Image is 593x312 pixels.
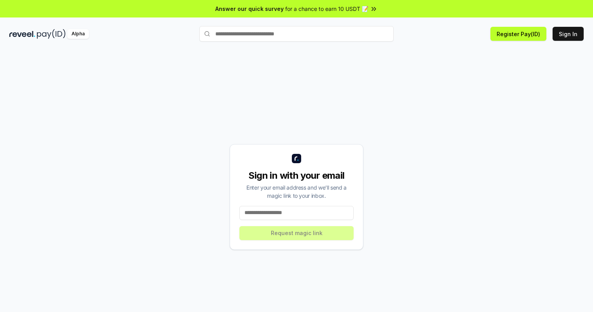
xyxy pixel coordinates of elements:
img: reveel_dark [9,29,35,39]
button: Sign In [553,27,584,41]
div: Alpha [67,29,89,39]
img: logo_small [292,154,301,163]
div: Sign in with your email [239,169,354,182]
button: Register Pay(ID) [490,27,546,41]
div: Enter your email address and we’ll send a magic link to your inbox. [239,183,354,200]
span: Answer our quick survey [215,5,284,13]
span: for a chance to earn 10 USDT 📝 [285,5,368,13]
img: pay_id [37,29,66,39]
